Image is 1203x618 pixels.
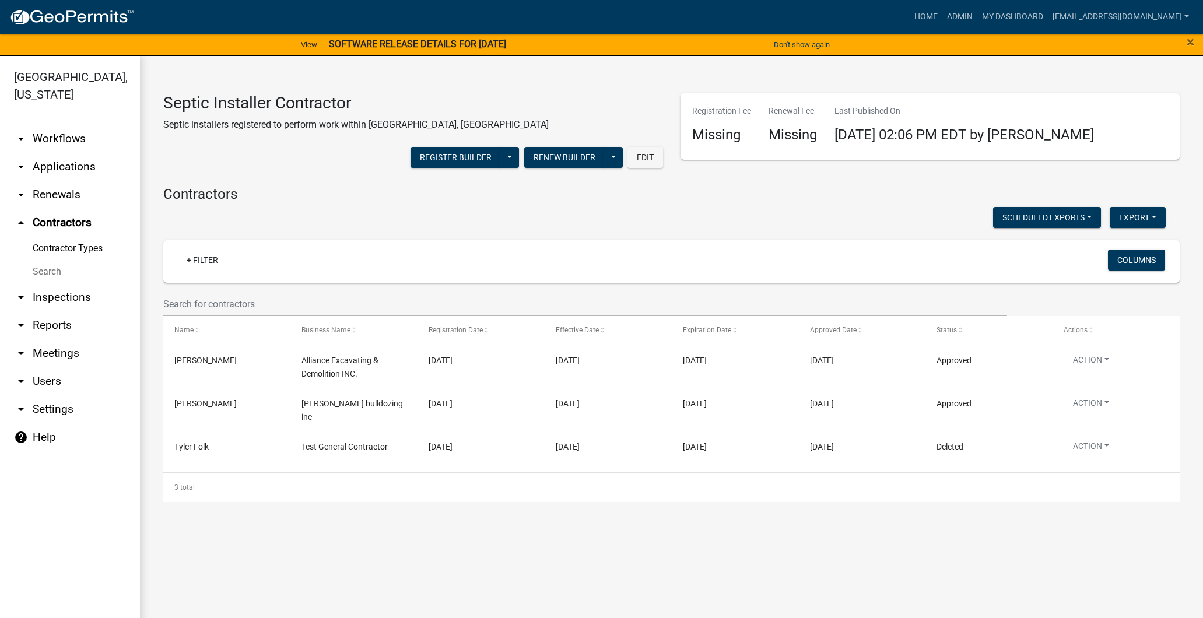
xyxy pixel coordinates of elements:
[14,216,28,230] i: arrow_drop_up
[174,399,237,408] span: casey stephens
[993,207,1101,228] button: Scheduled Exports
[683,442,707,451] span: 02/28/2026
[910,6,942,28] a: Home
[683,356,707,365] span: 12/31/2025
[418,316,545,344] datatable-header-cell: Registration Date
[1048,6,1194,28] a: [EMAIL_ADDRESS][DOMAIN_NAME]
[14,318,28,332] i: arrow_drop_down
[174,442,209,451] span: Tyler Folk
[296,35,322,54] a: View
[1110,207,1166,228] button: Export
[1064,354,1118,371] button: Action
[810,399,834,408] span: 10/07/2025
[937,399,971,408] span: Approved
[692,127,751,143] h4: Missing
[556,356,580,365] span: 10/07/2025
[429,326,483,334] span: Registration Date
[683,326,731,334] span: Expiration Date
[1064,440,1118,457] button: Action
[1064,326,1088,334] span: Actions
[163,93,549,113] h3: Septic Installer Contractor
[977,6,1048,28] a: My Dashboard
[290,316,418,344] datatable-header-cell: Business Name
[1187,34,1194,50] span: ×
[14,430,28,444] i: help
[524,147,605,168] button: Renew Builder
[798,316,925,344] datatable-header-cell: Approved Date
[14,402,28,416] i: arrow_drop_down
[672,316,799,344] datatable-header-cell: Expiration Date
[163,473,1180,502] div: 3 total
[163,316,290,344] datatable-header-cell: Name
[301,356,378,378] span: Alliance Excavating & Demolition INC.
[769,127,817,143] h4: Missing
[545,316,672,344] datatable-header-cell: Effective Date
[627,147,663,168] button: Edit
[411,147,501,168] button: Register Builder
[556,326,599,334] span: Effective Date
[1187,35,1194,49] button: Close
[834,127,1094,143] span: [DATE] 02:06 PM EDT by [PERSON_NAME]
[1108,250,1165,271] button: Columns
[14,188,28,202] i: arrow_drop_down
[163,186,1180,203] h4: Contractors
[174,356,237,365] span: Brock Smith
[429,399,453,408] span: 10/06/2025
[14,374,28,388] i: arrow_drop_down
[937,326,957,334] span: Status
[810,356,834,365] span: 10/07/2025
[329,38,506,50] strong: SOFTWARE RELEASE DETAILS FOR [DATE]
[810,326,857,334] span: Approved Date
[834,105,1094,117] p: Last Published On
[177,250,227,271] a: + Filter
[163,292,1007,316] input: Search for contractors
[301,442,388,451] span: Test General Contractor
[556,442,580,451] span: 05/21/2025
[163,118,549,132] p: Septic installers registered to perform work within [GEOGRAPHIC_DATA], [GEOGRAPHIC_DATA]
[174,326,194,334] span: Name
[937,356,971,365] span: Approved
[1064,397,1118,414] button: Action
[301,326,350,334] span: Business Name
[14,290,28,304] i: arrow_drop_down
[810,442,834,451] span: 05/21/2025
[683,399,707,408] span: 12/31/2025
[301,399,403,422] span: Stephens bulldozing inc
[429,356,453,365] span: 10/06/2025
[942,6,977,28] a: Admin
[556,399,580,408] span: 10/07/2025
[692,105,751,117] p: Registration Fee
[937,442,963,451] span: Deleted
[429,442,453,451] span: 05/21/2025
[769,35,834,54] button: Don't show again
[14,346,28,360] i: arrow_drop_down
[14,160,28,174] i: arrow_drop_down
[769,105,817,117] p: Renewal Fee
[925,316,1053,344] datatable-header-cell: Status
[1053,316,1180,344] datatable-header-cell: Actions
[14,132,28,146] i: arrow_drop_down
